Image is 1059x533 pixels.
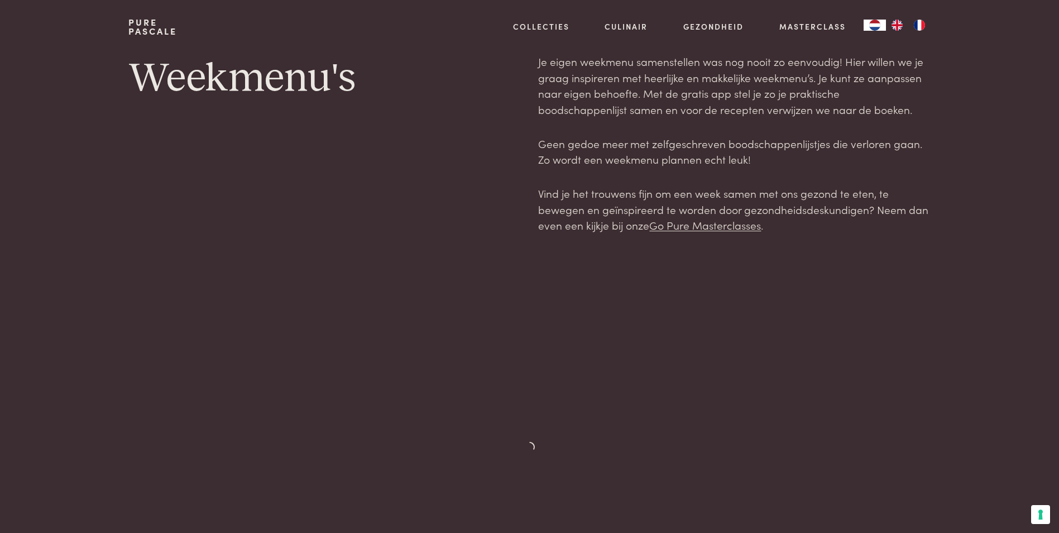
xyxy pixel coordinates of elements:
p: Vind je het trouwens fijn om een week samen met ons gezond te eten, te bewegen en geïnspireerd te... [538,185,930,234]
aside: Language selected: Nederlands [864,20,931,31]
h1: Weekmenu's [128,54,520,104]
div: Language [864,20,886,31]
a: EN [886,20,908,31]
a: Culinair [605,21,648,32]
p: Je eigen weekmenu samenstellen was nog nooit zo eenvoudig! Hier willen we je graag inspireren met... [538,54,930,118]
button: Uw voorkeuren voor toestemming voor trackingtechnologieën [1031,505,1050,524]
a: PurePascale [128,18,177,36]
a: NL [864,20,886,31]
a: Masterclass [779,21,846,32]
a: Go Pure Masterclasses [649,217,761,232]
a: Collecties [513,21,569,32]
a: Gezondheid [683,21,744,32]
ul: Language list [886,20,931,31]
p: Geen gedoe meer met zelfgeschreven boodschappenlijstjes die verloren gaan. Zo wordt een weekmenu ... [538,136,930,168]
a: FR [908,20,931,31]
